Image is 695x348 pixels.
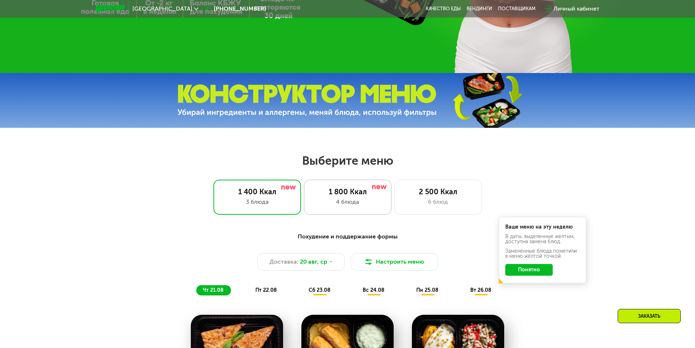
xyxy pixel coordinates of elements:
div: Ваше меню на эту неделю [505,225,580,230]
div: В даты, выделенные желтым, доступна замена блюд. [505,234,580,244]
div: 4 блюда [312,198,384,206]
span: пн 25.08 [416,287,439,293]
button: Настроить меню [351,253,438,271]
span: вс 24.08 [363,287,385,293]
div: поставщикам [498,6,536,12]
div: Личный кабинет [553,4,599,13]
span: чт 21.08 [203,287,224,293]
span: пт 22.08 [255,287,277,293]
div: Похудение и поддержание формы [132,232,564,241]
h2: Выберите меню [23,153,672,168]
a: [PHONE_NUMBER] [202,4,266,13]
div: 2 500 Ккал [402,187,474,196]
button: Понятно [505,264,553,276]
div: 1 400 Ккал [221,187,293,196]
div: 3 блюда [221,198,293,206]
div: Заказать [618,309,681,323]
a: Вендинги [467,6,492,12]
span: вт 26.08 [470,287,491,293]
a: Качество еды [426,6,461,12]
div: Заменённые блюда пометили в меню жёлтой точкой. [505,249,580,259]
span: 20 авг, ср [300,257,327,266]
div: 6 блюд [402,198,474,206]
span: [GEOGRAPHIC_DATA] [132,6,192,12]
div: 1 800 Ккал [312,187,384,196]
span: сб 23.08 [309,287,331,293]
span: Доставка: [270,257,298,266]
